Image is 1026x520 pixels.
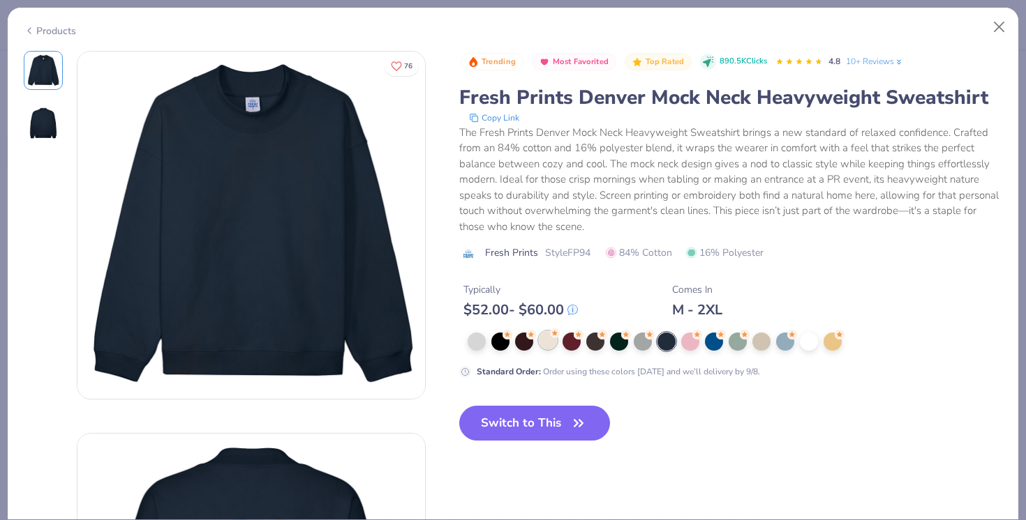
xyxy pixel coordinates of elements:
div: 4.8 Stars [775,51,823,73]
img: Trending sort [468,56,479,68]
div: $ 52.00 - $ 60.00 [463,301,578,319]
img: brand logo [459,248,478,259]
button: Badge Button [625,53,692,71]
div: M - 2XL [672,301,722,319]
a: 10+ Reviews [846,55,904,68]
span: 4.8 [828,56,840,67]
button: Badge Button [532,53,616,71]
button: copy to clipboard [465,111,523,125]
span: Top Rated [646,58,685,66]
span: 84% Cotton [606,245,672,260]
span: Most Favorited [553,58,609,66]
button: Like [385,56,419,76]
button: Switch to This [459,406,611,441]
span: 890.5K Clicks [720,56,767,68]
span: Style FP94 [545,245,590,260]
span: 16% Polyester [686,245,764,260]
div: Products [24,24,76,38]
img: Front [77,52,425,399]
div: Order using these colors [DATE] and we’ll delivery by 9/8. [477,365,760,378]
img: Most Favorited sort [539,56,550,68]
div: Comes In [672,282,722,297]
button: Badge Button [461,53,523,71]
div: Typically [463,282,578,297]
span: 76 [404,63,412,70]
span: Trending [482,58,516,66]
button: Close [986,14,1013,40]
strong: Standard Order : [477,366,541,377]
div: The Fresh Prints Denver Mock Neck Heavyweight Sweatshirt brings a new standard of relaxed confide... [459,125,1003,235]
img: Back [27,107,60,140]
div: Fresh Prints Denver Mock Neck Heavyweight Sweatshirt [459,84,1003,111]
img: Front [27,54,60,87]
span: Fresh Prints [485,245,538,260]
img: Top Rated sort [632,56,643,68]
